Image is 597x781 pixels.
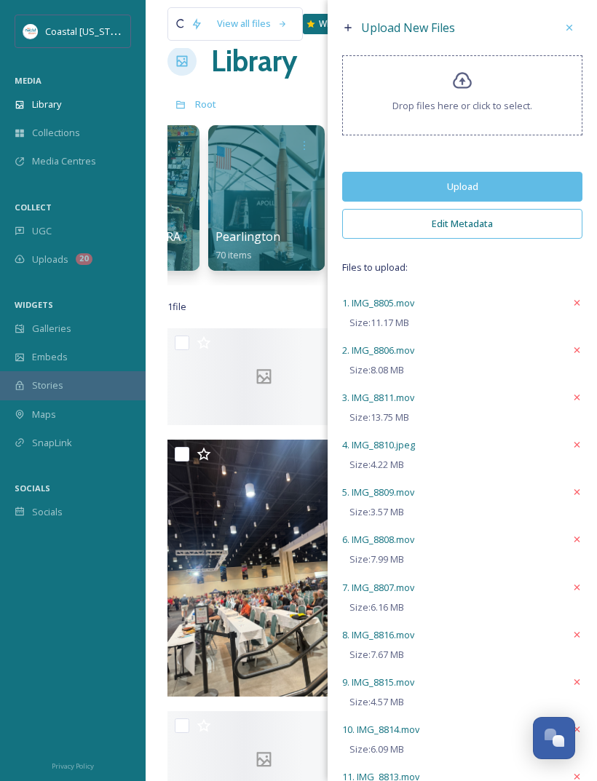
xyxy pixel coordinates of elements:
[90,229,248,245] span: Pass [DEMOGRAPHIC_DATA]
[32,154,96,168] span: Media Centres
[15,483,50,493] span: SOCIALS
[167,300,186,314] span: 1 file
[216,248,252,261] span: 70 items
[32,253,68,266] span: Uploads
[303,14,376,34] a: What's New
[15,299,53,310] span: WIDGETS
[23,24,38,39] img: download%20%281%29.jpeg
[32,322,71,336] span: Galleries
[342,261,582,274] span: Files to upload:
[342,628,414,641] span: 8. IMG_8816.mov
[32,126,80,140] span: Collections
[342,344,414,357] span: 2. IMG_8806.mov
[342,581,414,594] span: 7. IMG_8807.mov
[342,723,419,736] span: 10. IMG_8814.mov
[342,209,582,239] button: Edit Metadata
[32,378,63,392] span: Stories
[349,505,404,519] span: Size: 3.57 MB
[15,202,52,213] span: COLLECT
[349,552,404,566] span: Size: 7.99 MB
[32,98,61,111] span: Library
[342,172,582,202] button: Upload
[349,316,409,330] span: Size: 11.17 MB
[167,440,360,697] img: IMG_8798.jpeg
[349,742,404,756] span: Size: 6.09 MB
[349,411,409,424] span: Size: 13.75 MB
[216,229,280,245] span: Pearlington
[32,505,63,519] span: Socials
[342,438,415,451] span: 4. IMG_8810.jpeg
[216,230,280,261] a: Pearlington70 items
[32,224,52,238] span: UGC
[349,363,404,377] span: Size: 8.08 MB
[211,39,297,83] a: Library
[32,408,56,421] span: Maps
[195,95,216,113] a: Root
[32,436,72,450] span: SnapLink
[342,296,414,309] span: 1. IMG_8805.mov
[90,230,248,261] a: Pass [DEMOGRAPHIC_DATA]
[349,695,404,709] span: Size: 4.57 MB
[15,75,41,86] span: MEDIA
[349,648,404,662] span: Size: 7.67 MB
[32,350,68,364] span: Embeds
[361,20,455,36] span: Upload New Files
[533,717,575,759] button: Open Chat
[392,99,532,113] span: Drop files here or click to select.
[76,253,92,265] div: 20
[210,9,295,38] a: View all files
[342,533,414,546] span: 6. IMG_8808.mov
[342,485,414,499] span: 5. IMG_8809.mov
[52,756,94,774] a: Privacy Policy
[349,600,404,614] span: Size: 6.16 MB
[342,675,414,689] span: 9. IMG_8815.mov
[349,458,404,472] span: Size: 4.22 MB
[342,391,414,404] span: 3. IMG_8811.mov
[52,761,94,771] span: Privacy Policy
[45,24,129,38] span: Coastal [US_STATE]
[195,98,216,111] span: Root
